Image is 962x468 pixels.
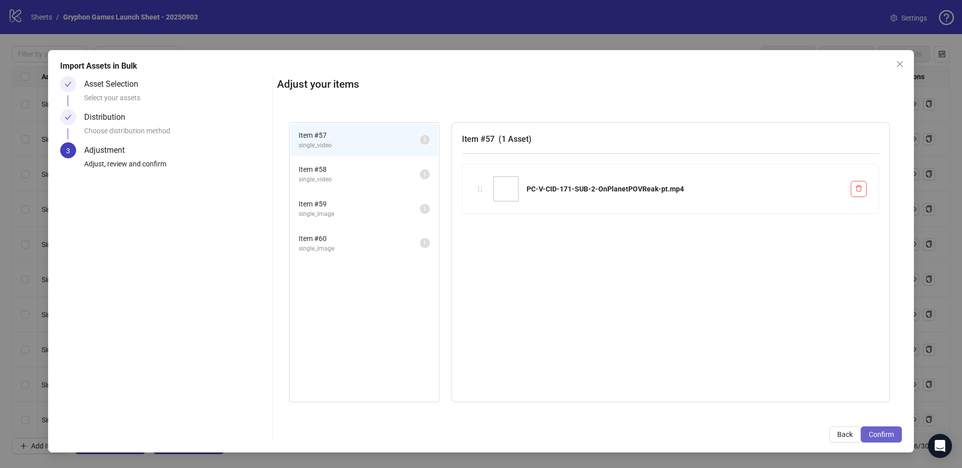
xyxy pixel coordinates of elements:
[84,92,269,109] div: Select your assets
[299,141,420,150] span: single_video
[494,176,519,201] img: PC-V-CID-171-SUB-2-OnPlanetPOVReak-pt.mp4
[420,204,430,214] sup: 1
[837,430,853,438] span: Back
[861,426,902,442] button: Confirm
[299,198,420,209] span: Item # 59
[423,136,426,143] span: 1
[299,244,420,254] span: single_image
[423,205,426,212] span: 1
[299,164,420,175] span: Item # 58
[277,76,902,93] h2: Adjust your items
[462,133,879,145] h3: Item # 57
[829,426,861,442] button: Back
[299,233,420,244] span: Item # 60
[474,183,486,194] div: holder
[299,209,420,219] span: single_image
[476,185,484,192] span: holder
[299,130,420,141] span: Item # 57
[869,430,894,438] span: Confirm
[499,134,532,144] span: ( 1 Asset )
[420,169,430,179] sup: 1
[84,76,146,92] div: Asset Selection
[420,135,430,145] sup: 1
[527,183,843,194] div: PC-V-CID-171-SUB-2-OnPlanetPOVReak-pt.mp4
[84,158,269,175] div: Adjust, review and confirm
[896,60,904,68] span: close
[65,81,72,88] span: check
[299,175,420,184] span: single_video
[60,60,902,72] div: Import Assets in Bulk
[928,434,952,458] div: Open Intercom Messenger
[892,56,908,72] button: Close
[66,147,70,155] span: 3
[420,238,430,248] sup: 1
[851,181,867,197] button: Delete
[423,240,426,247] span: 1
[423,171,426,178] span: 1
[84,142,133,158] div: Adjustment
[65,114,72,121] span: check
[84,125,269,142] div: Choose distribution method
[84,109,133,125] div: Distribution
[855,185,862,192] span: delete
